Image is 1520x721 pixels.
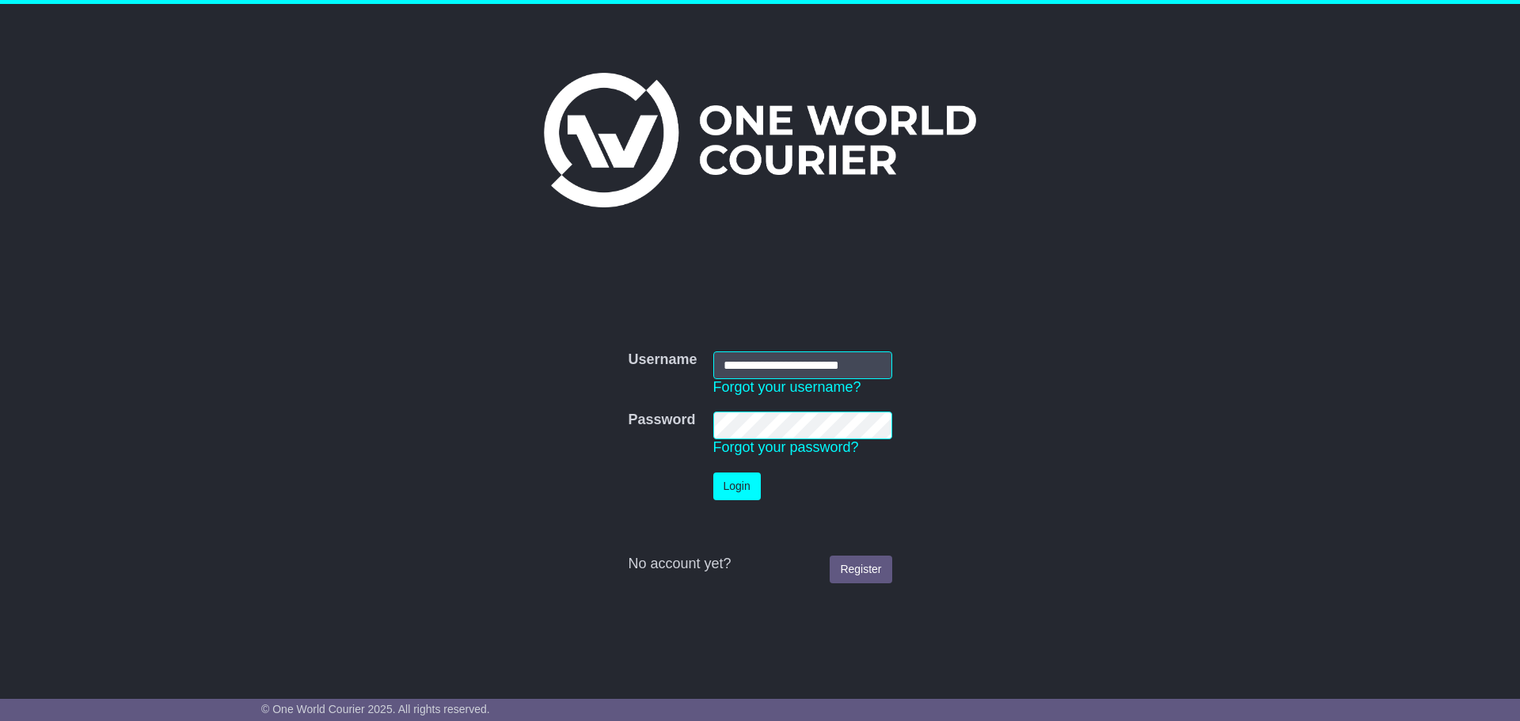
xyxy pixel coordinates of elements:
label: Password [628,412,695,429]
button: Login [713,472,761,500]
span: © One World Courier 2025. All rights reserved. [261,703,490,715]
div: No account yet? [628,556,891,573]
img: One World [544,73,976,207]
a: Forgot your password? [713,439,859,455]
a: Register [830,556,891,583]
label: Username [628,351,697,369]
a: Forgot your username? [713,379,861,395]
